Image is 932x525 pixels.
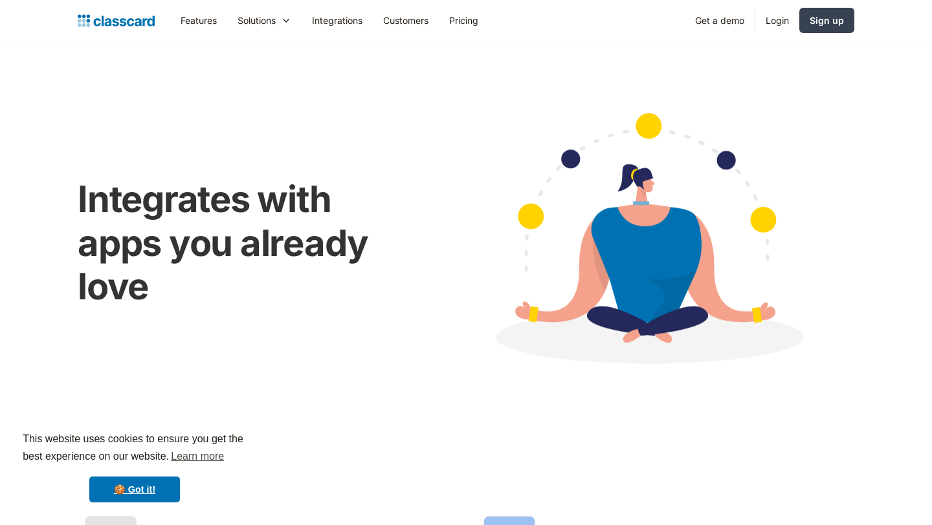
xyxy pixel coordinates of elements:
[685,6,755,35] a: Get a demo
[302,6,373,35] a: Integrations
[238,14,276,27] div: Solutions
[78,178,414,308] h1: Integrates with apps you already love
[89,477,180,502] a: dismiss cookie message
[78,12,155,30] a: home
[10,419,259,515] div: cookieconsent
[23,431,247,466] span: This website uses cookies to ensure you get the best experience on our website.
[439,88,854,398] img: Cartoon image showing connected apps
[227,6,302,35] div: Solutions
[439,6,489,35] a: Pricing
[169,447,226,466] a: learn more about cookies
[755,6,799,35] a: Login
[373,6,439,35] a: Customers
[810,14,844,27] div: Sign up
[799,8,854,33] a: Sign up
[170,6,227,35] a: Features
